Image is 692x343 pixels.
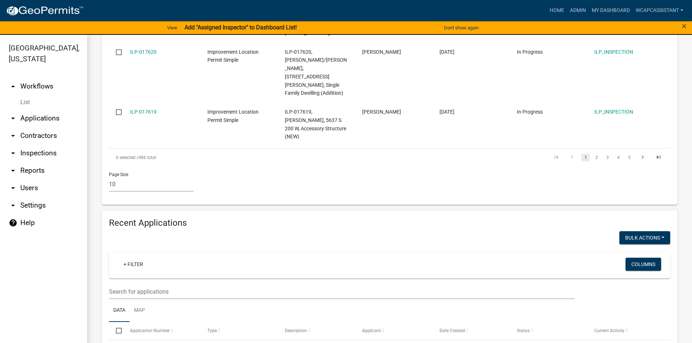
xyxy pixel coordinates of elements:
[619,231,670,244] button: Bulk Actions
[652,154,665,162] a: go to last page
[109,284,575,299] input: Search for applications
[109,322,123,339] datatable-header-cell: Select
[517,109,543,115] span: In Progress
[682,22,687,30] button: Close
[440,328,465,333] span: Date Created
[440,109,454,115] span: 07/29/2025
[362,109,401,115] span: Al Alberson
[547,4,567,17] a: Home
[9,131,17,140] i: arrow_drop_down
[109,299,130,322] a: Data
[594,328,624,333] span: Current Activity
[517,328,530,333] span: Status
[185,24,297,31] strong: Add "Assigned Inspector" to Dashboard List!
[613,151,624,164] li: page 4
[362,49,401,55] span: Kalib Allen
[9,82,17,91] i: arrow_drop_up
[207,49,259,63] span: Improvement Location Permit Simple
[207,109,259,123] span: Improvement Location Permit Simple
[581,154,590,162] a: 1
[164,22,180,34] a: View
[9,219,17,227] i: help
[567,4,589,17] a: Admin
[441,22,482,34] button: Don't show again
[9,149,17,158] i: arrow_drop_down
[130,109,157,115] a: ILP-017619
[603,154,612,162] a: 3
[285,49,347,96] span: ILP-017620, Moyer, Alexis V/Ryan A, 106 Melching Dr, Single Family Dwelling (Addition)
[123,322,200,339] datatable-header-cell: Application Number
[440,49,454,55] span: 07/30/2025
[118,258,149,271] a: + Filter
[602,151,613,164] li: page 3
[625,154,634,162] a: 5
[565,154,579,162] a: go to previous page
[9,114,17,123] i: arrow_drop_down
[207,328,217,333] span: Type
[614,154,623,162] a: 4
[9,184,17,192] i: arrow_drop_down
[130,328,170,333] span: Application Number
[109,148,331,167] div: 486 total
[285,109,346,139] span: ILP-017619, Barr, Sharon Kay, 5637 S 200 W, Accessory Structure (NEW)
[355,322,433,339] datatable-header-cell: Applicant
[510,322,587,339] datatable-header-cell: Status
[594,109,633,115] a: ILP_INSPECTION
[587,322,665,339] datatable-header-cell: Current Activity
[517,49,543,55] span: In Progress
[626,258,661,271] button: Columns
[130,49,157,55] a: ILP-017620
[636,154,649,162] a: go to next page
[130,299,149,322] a: Map
[633,4,686,17] a: wcapcassistant
[682,21,687,31] span: ×
[433,322,510,339] datatable-header-cell: Date Created
[589,4,633,17] a: My Dashboard
[200,322,278,339] datatable-header-cell: Type
[9,166,17,175] i: arrow_drop_down
[624,151,635,164] li: page 5
[549,154,563,162] a: go to first page
[278,322,355,339] datatable-header-cell: Description
[109,218,670,228] h4: Recent Applications
[362,328,381,333] span: Applicant
[9,201,17,210] i: arrow_drop_down
[592,154,601,162] a: 2
[285,328,307,333] span: Description
[591,151,602,164] li: page 2
[594,49,633,55] a: ILP_INSPECTION
[116,155,138,160] span: 0 selected /
[580,151,591,164] li: page 1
